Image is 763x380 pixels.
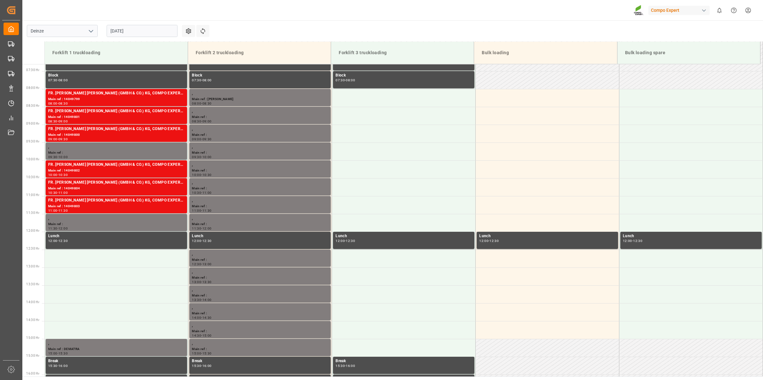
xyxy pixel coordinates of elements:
[192,239,201,242] div: 12:00
[346,239,355,242] div: 12:30
[48,168,185,173] div: Main ref : 14049802
[202,120,212,123] div: 09:00
[202,298,212,301] div: 14:00
[201,334,202,337] div: -
[202,281,212,283] div: 13:30
[201,191,202,194] div: -
[192,311,328,316] div: Main ref :
[58,138,68,141] div: 09:30
[192,97,328,102] div: Main ref : [PERSON_NAME]
[57,227,58,230] div: -
[201,263,202,266] div: -
[488,239,489,242] div: -
[479,47,612,59] div: Bulk loading
[48,340,185,347] div: ,
[201,352,202,355] div: -
[48,352,57,355] div: 15:00
[192,150,328,156] div: Main ref :
[202,227,212,230] div: 12:00
[48,215,185,222] div: ,
[48,197,185,204] div: FR. [PERSON_NAME] [PERSON_NAME] (GMBH & CO.) KG, COMPO EXPERT Benelux N.V.
[336,358,472,364] div: Break
[48,364,57,367] div: 15:30
[192,138,201,141] div: 09:00
[201,79,202,82] div: -
[58,173,68,176] div: 10:30
[192,209,201,212] div: 11:00
[192,215,328,222] div: ,
[192,162,328,168] div: ,
[48,204,185,209] div: Main ref : 14049803
[57,191,58,194] div: -
[48,222,185,227] div: Main ref :
[192,197,328,204] div: ,
[26,318,39,322] span: 14:30 Hr
[192,186,328,191] div: Main ref :
[48,162,185,168] div: FR. [PERSON_NAME] [PERSON_NAME] (GMBH & CO.) KG, COMPO EXPERT Benelux N.V.
[26,247,39,250] span: 12:30 Hr
[26,86,39,90] span: 08:00 Hr
[202,102,212,105] div: 08:30
[192,144,328,150] div: ,
[48,72,185,79] div: Block
[192,102,201,105] div: 08:00
[202,79,212,82] div: 08:00
[202,364,212,367] div: 16:00
[86,26,95,36] button: open menu
[202,156,212,158] div: 10:00
[57,209,58,212] div: -
[192,156,201,158] div: 09:30
[202,316,212,319] div: 14:30
[202,173,212,176] div: 10:30
[336,239,345,242] div: 12:00
[58,364,68,367] div: 16:00
[192,108,328,114] div: ,
[48,227,57,230] div: 11:30
[48,120,57,123] div: 08:30
[192,227,201,230] div: 11:30
[26,372,39,375] span: 16:00 Hr
[192,173,201,176] div: 10:00
[201,138,202,141] div: -
[26,265,39,268] span: 13:00 Hr
[48,209,57,212] div: 11:00
[48,79,57,82] div: 07:30
[202,334,212,337] div: 15:00
[48,179,185,186] div: FR. [PERSON_NAME] [PERSON_NAME] (GMBH & CO.) KG, COMPO EXPERT Benelux N.V.
[192,251,328,257] div: ,
[479,239,488,242] div: 12:00
[57,79,58,82] div: -
[202,138,212,141] div: 09:30
[48,239,57,242] div: 12:00
[634,5,644,16] img: Screenshot%202023-09-29%20at%2010.02.21.png_1712312052.png
[346,79,355,82] div: 08:00
[345,364,346,367] div: -
[57,120,58,123] div: -
[48,358,185,364] div: Break
[192,340,328,347] div: ,
[48,138,57,141] div: 09:00
[57,352,58,355] div: -
[192,358,328,364] div: Break
[58,79,68,82] div: 08:00
[26,336,39,340] span: 15:00 Hr
[192,126,328,132] div: ,
[336,233,472,239] div: Lunch
[192,90,328,97] div: ,
[648,6,710,15] div: Compo Expert
[48,97,185,102] div: Main ref : 14049799
[201,156,202,158] div: -
[192,72,328,79] div: Block
[192,329,328,334] div: Main ref :
[48,102,57,105] div: 08:00
[26,122,39,125] span: 09:00 Hr
[201,102,202,105] div: -
[192,179,328,186] div: ,
[623,47,755,59] div: Bulk loading spare
[58,239,68,242] div: 12:30
[193,47,326,59] div: Forklift 2 truckloading
[712,3,727,18] button: show 0 new notifications
[192,204,328,209] div: Main ref :
[202,352,212,355] div: 15:30
[26,229,39,232] span: 12:00 Hr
